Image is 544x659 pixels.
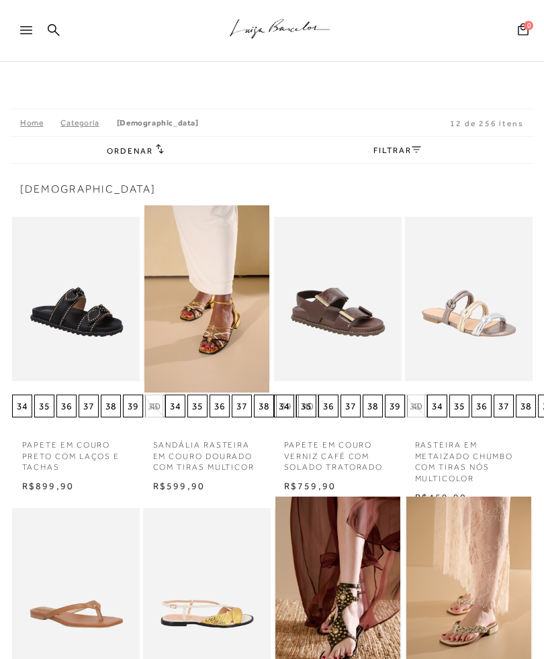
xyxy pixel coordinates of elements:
[12,432,140,473] a: PAPETE EM COURO PRETO COM LAÇOS E TACHAS
[165,395,185,417] button: 34
[22,480,75,491] span: R$899,90
[385,395,405,417] button: 39
[232,395,252,417] button: 37
[274,395,294,417] button: 34
[60,118,116,128] a: Categoria
[449,395,469,417] button: 35
[406,205,531,393] img: RASTEIRA EM METAIZADO CHUMBO COM TIRAS NÓS MULTICOLOR
[107,146,152,156] span: Ordenar
[143,432,271,473] a: SANDÁLIA RASTEIRA EM COURO DOURADO COM TIRAS MULTICOR
[187,395,208,417] button: 35
[12,395,32,417] button: 34
[341,395,361,417] button: 37
[20,184,524,195] span: [DEMOGRAPHIC_DATA]
[13,205,138,393] a: PAPETE EM COURO PRETO COM LAÇOS E TACHAS PAPETE EM COURO PRETO COM LAÇOS E TACHAS
[284,480,336,491] span: R$759,90
[524,21,533,30] span: 0
[20,118,60,128] a: Home
[34,395,54,417] button: 35
[275,205,400,393] a: PAPETE EM COURO VERNIZ CAFÉ COM SOLADO TRATORADO PAPETE EM COURO VERNIZ CAFÉ COM SOLADO TRATORADO
[274,432,402,473] a: PAPETE EM COURO VERNIZ CAFÉ COM SOLADO TRATORADO
[405,395,425,417] button: 33
[123,395,143,417] button: 39
[144,205,269,393] img: SANDÁLIA RASTEIRA EM COURO DOURADO COM TIRAS MULTICOR
[117,118,199,128] a: [DEMOGRAPHIC_DATA]
[494,395,514,417] button: 37
[153,480,206,491] span: R$599,90
[427,395,447,417] button: 34
[471,395,492,417] button: 36
[143,395,163,417] button: 33
[144,205,269,393] a: SANDÁLIA RASTEIRA EM COURO DOURADO COM TIRAS MULTICOR SANDÁLIA RASTEIRA EM COURO DOURADO COM TIRA...
[514,22,533,40] button: 0
[363,395,383,417] button: 38
[101,395,121,417] button: 38
[516,395,536,417] button: 38
[254,395,274,417] button: 38
[210,395,230,417] button: 36
[318,395,338,417] button: 36
[79,395,99,417] button: 37
[373,146,420,155] a: FILTRAR
[275,205,400,393] img: PAPETE EM COURO VERNIZ CAFÉ COM SOLADO TRATORADO
[450,119,524,128] span: 12 de 256 itens
[415,492,467,503] span: R$459,90
[13,205,138,393] img: PAPETE EM COURO PRETO COM LAÇOS E TACHAS
[405,432,533,485] a: RASTEIRA EM METAIZADO CHUMBO COM TIRAS NÓS MULTICOLOR
[296,395,316,417] button: 35
[406,205,531,393] a: RASTEIRA EM METAIZADO CHUMBO COM TIRAS NÓS MULTICOLOR RASTEIRA EM METAIZADO CHUMBO COM TIRAS NÓS ...
[56,395,77,417] button: 36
